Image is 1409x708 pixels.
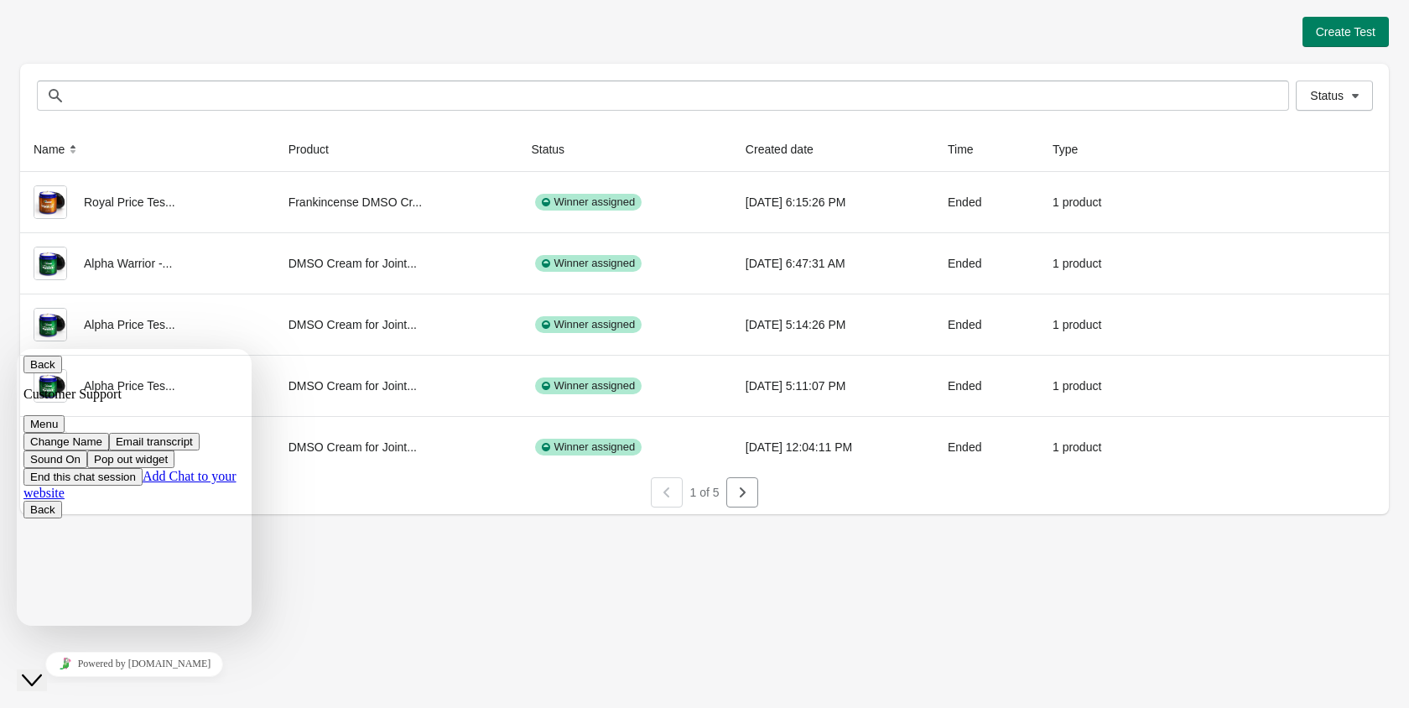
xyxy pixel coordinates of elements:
[746,430,921,464] div: [DATE] 12:04:11 PM
[1296,81,1373,111] button: Status
[17,349,252,626] iframe: chat widget
[746,369,921,403] div: [DATE] 5:11:07 PM
[948,430,1026,464] div: Ended
[739,134,837,164] button: Created date
[535,439,642,456] div: Winner assigned
[282,134,352,164] button: Product
[948,369,1026,403] div: Ended
[84,257,172,270] span: Alpha Warrior -...
[535,255,642,272] div: Winner assigned
[524,134,588,164] button: Status
[289,369,505,403] div: DMSO Cream for Joint...
[689,486,719,499] span: 1 of 5
[84,195,175,209] span: Royal Price Tes...
[746,247,921,280] div: [DATE] 6:47:31 AM
[289,308,505,341] div: DMSO Cream for Joint...
[289,430,505,464] div: DMSO Cream for Joint...
[1046,134,1101,164] button: Type
[1053,308,1141,341] div: 1 product
[84,318,175,331] span: Alpha Price Tes...
[535,316,642,333] div: Winner assigned
[27,134,88,164] button: Name
[948,185,1026,219] div: Ended
[289,247,505,280] div: DMSO Cream for Joint...
[17,641,70,691] iframe: chat widget
[1053,430,1141,464] div: 1 product
[746,185,921,219] div: [DATE] 6:15:26 PM
[1053,247,1141,280] div: 1 product
[1302,17,1389,47] button: Create Test
[1053,369,1141,403] div: 1 product
[1316,25,1375,39] span: Create Test
[535,194,642,211] div: Winner assigned
[746,308,921,341] div: [DATE] 5:14:26 PM
[17,645,252,683] iframe: chat widget
[1310,89,1344,102] span: Status
[1053,185,1141,219] div: 1 product
[941,134,997,164] button: Time
[535,377,642,394] div: Winner assigned
[948,247,1026,280] div: Ended
[948,308,1026,341] div: Ended
[289,185,505,219] div: Frankincense DMSO Cr...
